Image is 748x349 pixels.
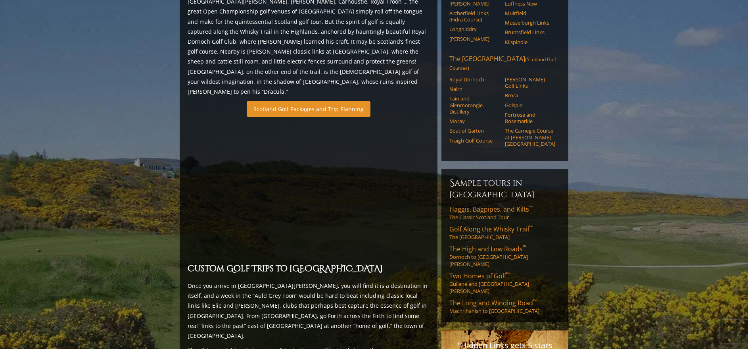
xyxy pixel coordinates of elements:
[505,10,555,16] a: Muirfield
[247,101,370,117] a: Scotland Golf Packages and Trip Planning
[449,245,526,253] span: The High and Low Roads
[449,127,500,134] a: Boat of Garten
[449,10,500,23] a: Archerfield Links (Fidra Course)
[449,272,560,295] a: Two Homes of Golf™Gullane and [GEOGRAPHIC_DATA][PERSON_NAME]
[449,76,500,83] a: Royal Dornoch
[529,204,533,211] sup: ™
[449,299,560,314] a: The Long and Winding Road™Machrihanish to [GEOGRAPHIC_DATA]
[505,92,555,98] a: Brora
[505,102,555,108] a: Golspie
[533,298,537,305] sup: ™
[505,0,555,7] a: Luffness New
[449,177,560,200] h6: Sample Tours in [GEOGRAPHIC_DATA]
[188,121,430,258] iframe: Sir-Nick-favorite-Open-Rota-Venues
[506,271,510,278] sup: ™
[449,95,500,115] a: Tain and Glenmorangie Distillery
[188,262,430,276] h2: Custom Golf Trips to [GEOGRAPHIC_DATA]
[449,0,500,7] a: [PERSON_NAME]
[449,56,556,71] span: (Scotland Golf Courses)
[449,36,500,42] a: [PERSON_NAME]
[523,244,526,251] sup: ™
[505,76,555,89] a: [PERSON_NAME] Golf Links
[449,86,500,92] a: Nairn
[449,225,560,241] a: Golf Along the Whisky Trail™The [GEOGRAPHIC_DATA]
[505,127,555,147] a: The Carnegie Course at [PERSON_NAME][GEOGRAPHIC_DATA]
[505,19,555,26] a: Musselburgh Links
[449,205,560,221] a: Haggis, Bagpipes, and Kilts™The Classic Scotland Tour
[449,205,533,214] span: Haggis, Bagpipes, and Kilts
[449,54,560,74] a: The [GEOGRAPHIC_DATA](Scotland Golf Courses)
[505,39,555,45] a: Kilspindie
[505,29,555,35] a: Bruntsfield Links
[449,245,560,268] a: The High and Low Roads™Dornoch to [GEOGRAPHIC_DATA][PERSON_NAME]
[449,272,510,280] span: Two Homes of Golf
[505,112,555,125] a: Fortrose and Rosemarkie
[449,118,500,124] a: Moray
[449,225,533,233] span: Golf Along the Whisky Trail
[449,26,500,32] a: Longniddry
[529,224,533,231] sup: ™
[449,137,500,144] a: Traigh Golf Course
[449,299,537,307] span: The Long and Winding Road
[188,281,430,341] p: Once you arrive in [GEOGRAPHIC_DATA][PERSON_NAME], you will find it is a destination in itself, a...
